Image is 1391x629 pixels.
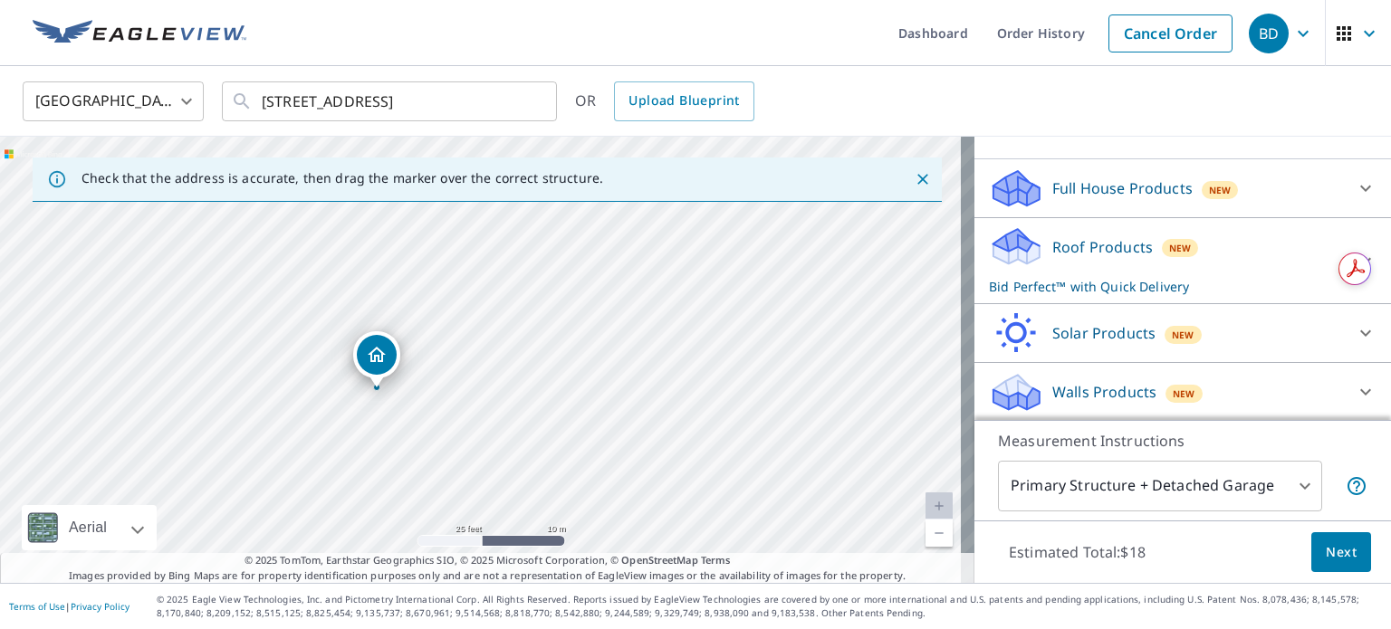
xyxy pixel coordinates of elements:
[1173,386,1195,401] span: New
[1052,177,1193,199] p: Full House Products
[23,76,204,127] div: [GEOGRAPHIC_DATA]
[1311,532,1371,573] button: Next
[989,370,1377,414] div: Walls ProductsNew
[1052,236,1153,258] p: Roof Products
[989,311,1377,355] div: Solar ProductsNew
[926,492,953,519] a: Current Level 20, Zoom In Disabled
[989,277,1344,296] p: Bid Perfect™ with Quick Delivery
[994,532,1160,572] p: Estimated Total: $18
[1249,14,1289,53] div: BD
[1052,381,1156,403] p: Walls Products
[33,20,246,47] img: EV Logo
[245,553,731,568] span: © 2025 TomTom, Earthstar Geographics SIO, © 2025 Microsoft Corporation, ©
[353,331,400,387] div: Dropped pin, building 1, Residential property, 27 Rural St Port Huron, MI 48060
[614,81,753,121] a: Upload Blueprint
[9,600,65,613] a: Terms of Use
[157,593,1382,620] p: © 2025 Eagle View Technologies, Inc. and Pictometry International Corp. All Rights Reserved. Repo...
[926,519,953,547] a: Current Level 20, Zoom Out
[911,167,935,191] button: Close
[1346,475,1367,497] span: Your report will include the primary structure and a detached garage if one exists.
[989,225,1377,296] div: Roof ProductsNewBid Perfect™ with Quick Delivery
[1052,322,1156,344] p: Solar Products
[71,600,130,613] a: Privacy Policy
[701,553,731,567] a: Terms
[262,76,520,127] input: Search by address or latitude-longitude
[575,81,754,121] div: OR
[1108,14,1233,52] a: Cancel Order
[989,167,1377,210] div: Full House ProductsNew
[1172,328,1194,342] span: New
[82,170,603,186] p: Check that the address is accurate, then drag the marker over the correct structure.
[1326,541,1357,564] span: Next
[1209,183,1232,197] span: New
[9,601,130,612] p: |
[621,553,697,567] a: OpenStreetMap
[22,505,157,550] div: Aerial
[63,505,112,550] div: Aerial
[998,461,1322,511] div: Primary Structure + Detached Garage
[1169,241,1192,255] span: New
[628,90,739,112] span: Upload Blueprint
[998,430,1367,452] p: Measurement Instructions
